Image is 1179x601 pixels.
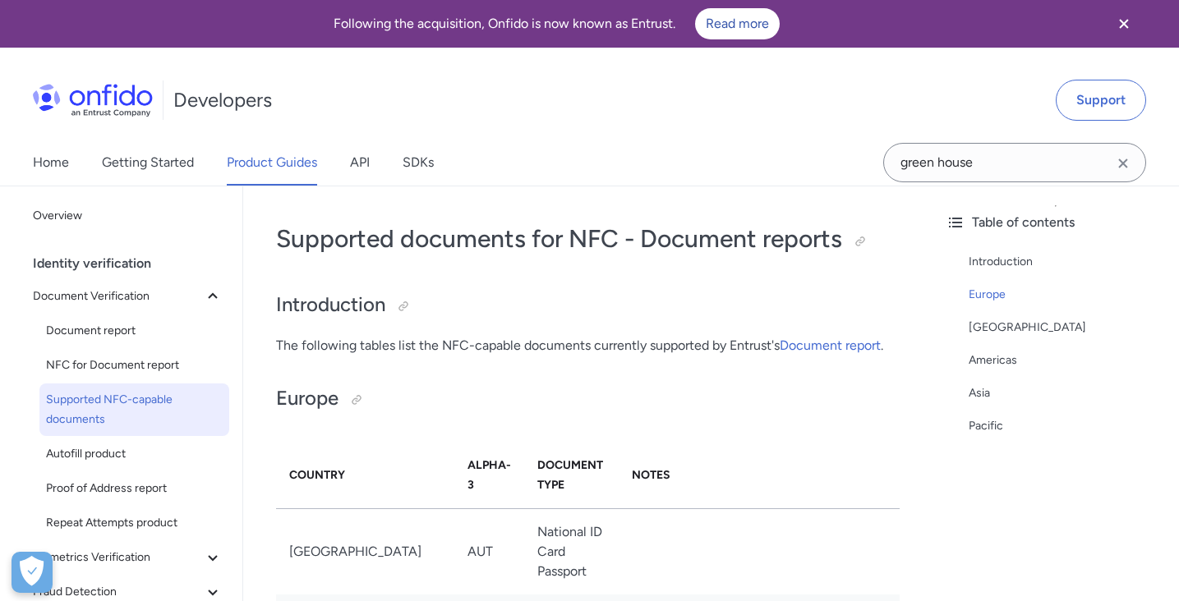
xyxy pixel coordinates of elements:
[33,84,153,117] img: Onfido Logo
[39,349,229,382] a: NFC for Document report
[537,458,603,492] strong: Document Type
[780,337,881,353] a: Document report
[276,336,900,356] p: The following tables list the NFC-capable documents currently supported by Entrust's .
[46,444,223,464] span: Autofill product
[12,552,53,593] div: Cookie Preferences
[46,321,223,341] span: Document report
[1094,3,1154,44] button: Close banner
[350,140,370,186] a: API
[969,383,1166,403] a: Asia
[454,508,524,594] td: AUT
[403,140,434,186] a: SDKs
[883,143,1146,182] input: Onfido search input field
[695,8,780,39] a: Read more
[26,541,229,574] button: Biometrics Verification
[20,8,1094,39] div: Following the acquisition, Onfido is now known as Entrust.
[46,479,223,498] span: Proof of Address report
[33,140,69,186] a: Home
[39,314,229,347] a: Document report
[46,513,223,533] span: Repeat Attempts product
[39,507,229,539] a: Repeat Attempts product
[276,508,454,594] td: [GEOGRAPHIC_DATA]
[1113,154,1133,173] svg: Clear search field button
[969,318,1166,337] a: [GEOGRAPHIC_DATA]
[173,87,272,113] h1: Developers
[33,206,223,226] span: Overview
[467,458,511,492] strong: Alpha-3
[969,351,1166,370] a: Americas
[1114,14,1134,34] svg: Close banner
[227,140,317,186] a: Product Guides
[276,223,900,255] h1: Supported documents for NFC - Document reports
[276,385,900,413] h2: Europe
[946,213,1166,232] div: Table of contents
[39,472,229,505] a: Proof of Address report
[26,200,229,232] a: Overview
[12,552,53,593] button: Open Preferences
[26,280,229,313] button: Document Verification
[969,416,1166,436] a: Pacific
[632,468,670,482] strong: Notes
[33,287,203,306] span: Document Verification
[33,548,203,567] span: Biometrics Verification
[1056,80,1146,121] a: Support
[969,252,1166,272] a: Introduction
[102,140,194,186] a: Getting Started
[524,508,619,594] td: National ID Card Passport
[276,291,900,319] h2: Introduction
[39,383,229,436] a: Supported NFC-capable documents
[46,356,223,375] span: NFC for Document report
[39,438,229,470] a: Autofill product
[289,468,345,482] strong: Country
[33,247,236,280] div: Identity verification
[969,285,1166,305] a: Europe
[46,390,223,429] span: Supported NFC-capable documents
